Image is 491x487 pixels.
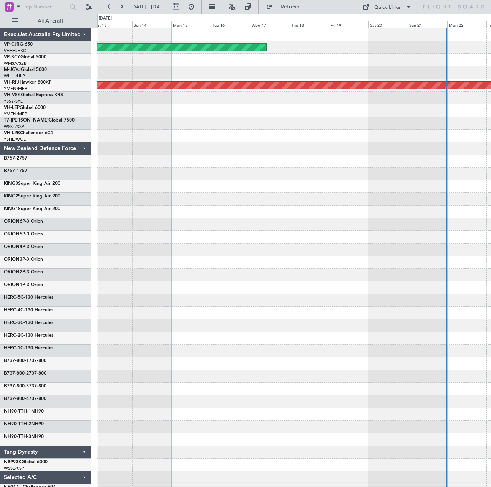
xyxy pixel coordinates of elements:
a: WSSL/XSP [4,466,24,471]
span: B757-2 [4,156,19,161]
div: [DATE] [99,15,112,22]
a: NH90-TTH-3NH90 [4,434,44,439]
span: Refresh [274,4,306,10]
span: VH-L2B [4,131,20,135]
div: Tue 16 [211,21,250,28]
span: HERC-2 [4,333,20,338]
span: KING2 [4,194,18,199]
div: Wed 17 [250,21,289,28]
a: B737-800-1737-800 [4,359,46,363]
a: WSSL/XSP [4,124,24,130]
div: Quick Links [374,4,400,12]
span: HERC-3 [4,321,20,325]
a: VH-LEPGlobal 6000 [4,105,46,110]
span: VH-LEP [4,105,20,110]
span: NH90-TTH-1 [4,409,31,414]
span: VP-CJR [4,42,20,47]
span: B737-800-4 [4,397,29,401]
span: ORION3 [4,257,22,262]
span: ORION6 [4,219,22,224]
span: NH90-TTH-2 [4,422,31,426]
a: KING3Super King Air 200 [4,181,60,186]
span: NH90-TTH-3 [4,434,31,439]
span: KING3 [4,181,18,186]
a: NH90-TTH-2NH90 [4,422,44,426]
a: YSHL/WOL [4,137,26,142]
span: B737-800-3 [4,384,29,388]
span: VP-BCY [4,55,20,59]
a: NH90-TTH-1NH90 [4,409,44,414]
span: VH-RIU [4,80,20,85]
div: Sat 20 [368,21,408,28]
span: KING1 [4,207,18,211]
span: T7-[PERSON_NAME] [4,118,48,123]
span: [DATE] - [DATE] [131,3,167,10]
a: B757-2757 [4,156,27,161]
a: B737-800-2737-800 [4,371,46,376]
span: VH-VSK [4,93,21,97]
a: ORION1P-3 Orion [4,283,43,287]
a: HERC-4C-130 Hercules [4,308,53,313]
a: N8998KGlobal 6000 [4,460,48,464]
a: ORION4P-3 Orion [4,245,43,249]
span: HERC-5 [4,295,20,300]
a: YSSY/SYD [4,99,23,104]
button: All Aircraft [8,15,83,27]
span: B737-800-2 [4,371,29,376]
a: VHHH/HKG [4,48,27,54]
span: ORION5 [4,232,22,237]
span: ORION2 [4,270,22,275]
span: ORION1 [4,283,22,287]
a: KING1Super King Air 200 [4,207,60,211]
a: HERC-3C-130 Hercules [4,321,53,325]
a: VH-RIUHawker 800XP [4,80,51,85]
div: Sat 13 [93,21,132,28]
span: HERC-1 [4,346,20,350]
span: B757-1 [4,169,19,173]
div: Fri 19 [329,21,368,28]
a: HERC-5C-130 Hercules [4,295,53,300]
span: All Aircraft [20,18,81,24]
a: B737-800-3737-800 [4,384,46,388]
span: B737-800-1 [4,359,29,363]
a: VP-BCYGlobal 5000 [4,55,46,59]
a: M-JGVJGlobal 5000 [4,67,47,72]
div: Mon 15 [171,21,211,28]
span: ORION4 [4,245,22,249]
a: VH-L2BChallenger 604 [4,131,53,135]
a: WIHH/HLP [4,73,25,79]
div: Sun 14 [132,21,171,28]
a: B737-800-4737-800 [4,397,46,401]
a: KING2Super King Air 200 [4,194,60,199]
div: Mon 22 [447,21,486,28]
a: ORION5P-3 Orion [4,232,43,237]
a: ORION3P-3 Orion [4,257,43,262]
span: HERC-4 [4,308,20,313]
a: VP-CJRG-650 [4,42,33,47]
a: ORION6P-3 Orion [4,219,43,224]
a: B757-1757 [4,169,27,173]
a: YMEN/MEB [4,86,27,92]
a: YMEN/MEB [4,111,27,117]
div: Thu 18 [290,21,329,28]
button: Refresh [262,1,309,13]
a: HERC-1C-130 Hercules [4,346,53,350]
a: WMSA/SZB [4,61,27,66]
span: M-JGVJ [4,67,21,72]
button: Quick Links [359,1,416,13]
span: N8998K [4,460,22,464]
input: Trip Number [23,1,68,13]
a: HERC-2C-130 Hercules [4,333,53,338]
a: T7-[PERSON_NAME]Global 7500 [4,118,75,123]
div: Sun 21 [408,21,447,28]
a: VH-VSKGlobal Express XRS [4,93,63,97]
a: ORION2P-3 Orion [4,270,43,275]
